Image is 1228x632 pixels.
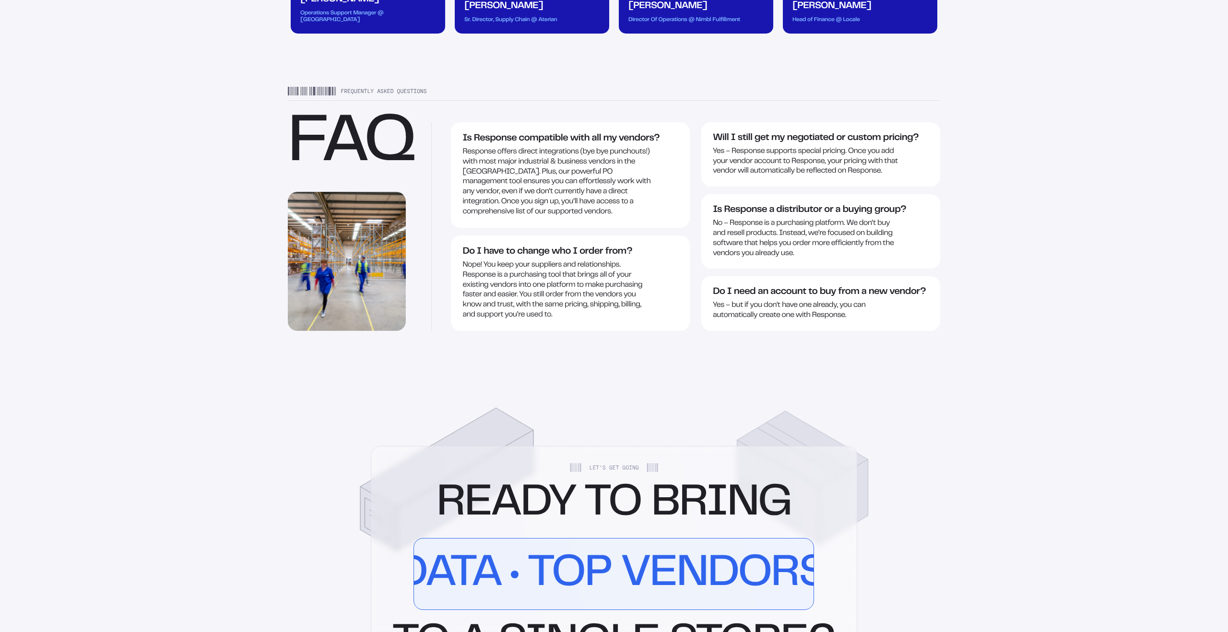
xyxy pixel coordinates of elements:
div: Is Response a distributor or a buying group? [713,204,929,216]
div: Is Response compatible with all my vendors? [462,133,678,144]
div: Yes – but if you don't have one already, you can automatically create one with Response. [713,301,903,321]
div: Head of Finance @ Locale [792,17,928,23]
div: Director Of Operations @ Nimbl Fulfillment [628,17,764,23]
div: Do I have to change who I order from? [462,246,678,257]
div: Let's get going [570,463,658,472]
div: Frequently Asked Questions [288,87,940,101]
div: Response offers direct integrations (bye bye punchouts!) with most major industrial & business ve... [462,147,652,217]
div: Nope! You keep your suppliers and relationships. Response is a purchasing tool that brings all of... [462,260,652,320]
div: Yes – Response supports special pricing. Once you add your vendor account to Response, your prici... [713,147,903,176]
div: Will I still get my negotiated or custom pricing? [713,132,929,144]
div: Sr. Director, Supply Chain @ Aterian [464,17,600,23]
div: Operations Support Manager @ [GEOGRAPHIC_DATA] [300,10,436,24]
div: No – Response is a purchasing platform. We don’t buy and resell products. Instead, we’re focused ... [713,219,903,258]
img: warehouse shelves, with three workers walking toward the camera [288,192,406,331]
div: Do I need an account to buy from a new vendor? [713,286,929,298]
h1: FAQ [288,115,414,176]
